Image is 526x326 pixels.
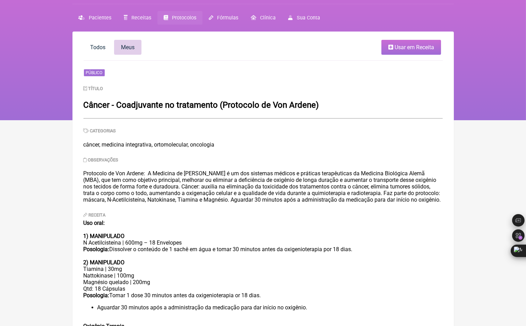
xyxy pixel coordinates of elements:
div: Qtd: 18 Cápsulas Tomar 1 dose 30 minutos antes da oxigenioterapia or 18 dias. [84,285,443,299]
label: Categorias [84,128,116,133]
span: Fórmulas [217,15,238,21]
span: Todos [90,44,106,51]
span: Receitas [131,15,151,21]
strong: Uso oral: 1) MANIPULADO [84,220,125,239]
p: Protocolo de Von Ardene: A Medicina de [PERSON_NAME] é um dos sistemas médicos e práticas terapêu... [84,170,443,203]
a: Fórmulas [202,11,244,25]
strong: Posologia: [84,246,110,253]
a: Meus [114,40,141,55]
a: Usar em Receita [381,40,441,55]
span: Protocolos [172,15,196,21]
a: Pacientes [72,11,118,25]
strong: Posologia: [84,292,110,299]
a: Clínica [244,11,282,25]
a: Protocolos [157,11,202,25]
a: Receitas [118,11,157,25]
label: Título [84,86,103,91]
span: Clínica [260,15,276,21]
li: Aguardar 30 minutos após a administração da medicação para dar início no oxigênio. [97,304,443,311]
strong: 2) MANIPULADO [84,259,125,266]
label: Observações [84,157,119,162]
div: N Acetilcisteína | 600mg – 18 Envelopes [84,220,443,246]
h2: Câncer - Coadjuvante no tratamento (Protocolo de Von Ardene) [84,100,443,110]
div: Dissolver o conteúdo de 1 sachê em água e tomar 30 minutos antes da oxigenioterapia por 18 dias. ... [84,246,443,285]
span: Meus [121,44,135,51]
span: Pacientes [89,15,111,21]
span: Público [84,69,105,77]
a: Sua Conta [282,11,326,25]
span: Usar em Receita [395,44,434,51]
label: Receita [84,212,106,218]
span: Sua Conta [297,15,320,21]
a: Todos [84,40,113,55]
p: câncer, medicina integrativa, ortomolecular, oncologia [84,141,443,148]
